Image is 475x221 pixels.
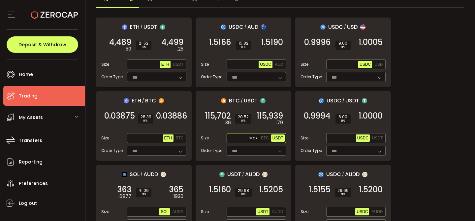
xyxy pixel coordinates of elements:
[19,113,43,122] span: My Assets
[258,209,269,214] span: USDT
[18,42,66,47] span: Deposit & Withdraw
[238,193,249,197] i: BPS
[156,113,187,119] span: 0.03886
[238,41,248,45] span: 15.82
[109,39,131,46] span: 4,489
[261,39,283,46] span: 1.5190
[101,148,123,154] span: Order Type
[337,193,349,197] i: BPS
[141,119,150,123] i: BPS
[359,186,383,193] span: 1.5200
[342,98,344,104] em: /
[273,61,284,68] button: AUD
[159,98,164,103] img: btc_portfolio.svg
[130,170,140,178] span: SOL
[371,134,384,142] button: USDT
[163,134,174,142] button: ETH
[371,209,383,214] span: AUDD
[259,61,272,68] button: USDC
[357,209,368,214] span: USDC
[201,148,222,154] span: Order Type
[143,170,158,178] span: AUDD
[319,98,324,103] img: usdc_portfolio.svg
[261,24,266,30] img: aud_portfolio.svg
[359,39,383,46] span: 1.0005
[301,135,308,141] span: Size
[362,172,367,177] img: zuPXiwguUFiBOIQyqLOiXsnnNitlx7q4LCwEbLHADjIpTka+Lip0HH8D0VTrd02z+wEAAAAASUVORK5CYII=
[241,98,243,104] em: /
[7,36,78,53] button: Deposit & Withdraw
[301,148,322,154] span: Order Type
[356,134,370,142] button: USDC
[145,96,156,105] span: BTC
[270,208,284,215] button: AUDD
[118,193,131,200] em: .6977
[117,186,131,193] span: 363
[338,115,348,119] span: 6.00
[174,134,185,142] button: BTC
[248,135,260,141] span: Max
[19,157,43,167] span: Reporting
[326,170,341,178] span: USDC
[160,24,165,30] img: usdt_portfolio.svg
[301,74,322,80] span: Order Type
[359,113,383,119] span: 1.0000
[338,119,348,123] i: BPS
[139,45,149,49] i: BPS
[242,171,244,177] em: /
[257,113,283,119] span: 115,939
[122,24,127,30] img: eth_portfolio.svg
[101,61,109,67] span: Size
[141,171,142,177] em: /
[370,208,384,215] button: AUDD
[328,23,343,31] span: USDC
[256,208,270,215] button: USDT
[372,136,383,140] span: USDT
[142,98,144,104] em: /
[238,115,249,119] span: 20.52
[357,136,368,140] span: USDC
[173,62,184,67] span: USDT
[101,135,109,141] span: Size
[201,74,222,80] span: Order Type
[172,61,185,68] button: USDT
[344,24,346,30] em: /
[209,39,231,46] span: 1.5166
[132,96,141,105] span: ETH
[19,91,38,101] span: Trading
[101,209,109,215] span: Size
[347,23,358,31] span: USD
[164,136,172,140] span: ETH
[260,62,271,67] span: USDC
[173,193,183,200] em: .1920
[362,98,367,103] img: usdt_portfolio.svg
[275,62,283,67] span: AUD
[169,186,183,193] span: 365
[304,113,331,119] span: 0.9994
[139,189,149,193] span: 41.09
[262,172,268,177] img: zuPXiwguUFiBOIQyqLOiXsnnNitlx7q4LCwEbLHADjIpTka+Lip0HH8D0VTrd02z+wEAAAAASUVORK5CYII=
[355,208,369,215] button: USDC
[19,136,42,145] span: Transfers
[360,24,365,30] img: usd_portfolio.svg
[238,189,249,193] span: 29.68
[139,193,149,197] i: BPS
[337,189,349,193] span: 29.69
[104,113,135,119] span: 0.03875
[201,61,209,67] span: Size
[161,39,183,46] span: 4,499
[221,24,226,30] img: usdc_portfolio.svg
[227,170,241,178] span: USDT
[260,134,270,142] button: BTC
[176,136,184,140] span: BTC
[159,208,170,215] button: SOL
[161,62,169,67] span: ETH
[143,23,157,31] span: USDT
[209,186,231,193] span: 1.5160
[442,189,475,221] iframe: Chat Widget
[272,136,283,140] span: USDT
[304,39,331,46] span: 0.9996
[161,209,169,214] span: SOL
[201,209,209,215] span: Size
[373,61,384,68] button: USD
